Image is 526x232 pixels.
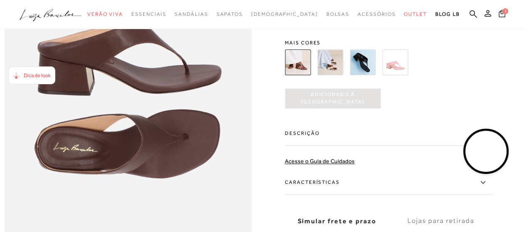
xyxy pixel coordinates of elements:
span: 1 [502,8,508,14]
a: categoryNavScreenReaderText [216,7,242,22]
label: Características [285,171,493,195]
img: MULE COM TIRA ENTRE OS DEDOS EM COURO PRETO [350,49,375,75]
a: Acesse o Guia de Cuidados [285,158,355,164]
label: Descrição [285,122,493,146]
span: Adicionado à [GEOGRAPHIC_DATA] [285,91,380,106]
span: Bolsas [326,11,349,17]
span: Verão Viva [87,11,123,17]
span: Dica de look [24,72,51,78]
a: categoryNavScreenReaderText [87,7,123,22]
a: categoryNavScreenReaderText [175,7,208,22]
span: Sandálias [175,11,208,17]
img: MULE COM TIRA ENTRE OS DEDOS EM COURO OFF-WHITE [317,49,343,75]
span: Mais cores [285,40,493,45]
span: Essenciais [131,11,166,17]
span: Sapatos [216,11,242,17]
a: categoryNavScreenReaderText [326,7,349,22]
a: noSubCategoriesText [251,7,318,22]
span: [DEMOGRAPHIC_DATA] [251,11,318,17]
span: BLOG LB [435,11,459,17]
button: 1 [496,9,508,20]
a: categoryNavScreenReaderText [404,7,427,22]
a: categoryNavScreenReaderText [358,7,395,22]
span: Acessórios [358,11,395,17]
img: MULE COM TIRA ENTRE OS DEDOS EM COURO CAFÉ [285,49,311,75]
a: categoryNavScreenReaderText [131,7,166,22]
span: Outlet [404,11,427,17]
img: MULE COM TIRA ENTRE OS DEDOS EM COURO ROSA GLACÊ [382,49,408,75]
a: BLOG LB [435,7,459,22]
button: Adicionado à [GEOGRAPHIC_DATA] [285,88,380,108]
